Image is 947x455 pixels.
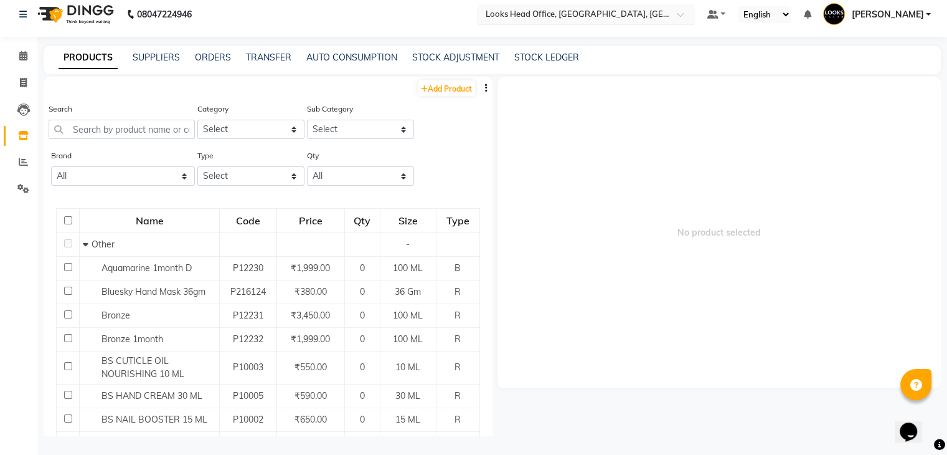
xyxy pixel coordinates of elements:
[101,333,163,345] span: Bronze 1month
[393,333,423,345] span: 100 ML
[294,390,327,401] span: ₹590.00
[101,390,202,401] span: BS HAND CREAM 30 ML
[291,262,330,274] span: ₹1,999.00
[307,103,353,115] label: Sub Category
[195,52,231,63] a: ORDERS
[418,80,475,96] a: Add Product
[497,77,941,388] span: No product selected
[360,333,365,345] span: 0
[346,209,379,232] div: Qty
[455,414,461,425] span: R
[395,414,420,425] span: 15 ML
[51,150,72,161] label: Brand
[246,52,291,63] a: TRANSFER
[197,103,229,115] label: Category
[220,209,276,232] div: Code
[233,390,263,401] span: P10005
[306,52,397,63] a: AUTO CONSUMPTION
[455,286,461,297] span: R
[360,310,365,321] span: 0
[395,362,420,373] span: 10 ML
[395,286,421,297] span: 36 Gm
[92,239,115,250] span: Other
[278,209,344,232] div: Price
[437,209,478,232] div: Type
[233,414,263,425] span: P10002
[291,310,330,321] span: ₹3,450.00
[455,390,461,401] span: R
[294,362,327,373] span: ₹550.00
[101,414,207,425] span: BS NAIL BOOSTER 15 ML
[455,262,461,274] span: B
[381,209,435,232] div: Size
[101,355,184,380] span: BS CUTICLE OIL NOURISHING 10 ML
[360,390,365,401] span: 0
[133,52,180,63] a: SUPPLIERS
[233,333,263,345] span: P12232
[291,333,330,345] span: ₹1,999.00
[360,262,365,274] span: 0
[83,239,92,250] span: Collapse Row
[851,8,923,21] span: [PERSON_NAME]
[412,52,499,63] a: STOCK ADJUSTMENT
[307,150,319,161] label: Qty
[294,414,327,425] span: ₹650.00
[455,310,461,321] span: R
[101,262,192,274] span: Aquamarine 1month D
[101,286,205,297] span: Bluesky Hand Mask 36gm
[514,52,579,63] a: STOCK LEDGER
[101,310,130,321] span: Bronze
[59,47,118,69] a: PRODUCTS
[455,362,461,373] span: R
[395,390,420,401] span: 30 ML
[49,103,72,115] label: Search
[823,3,845,25] img: Naveendra Prasad
[360,362,365,373] span: 0
[455,333,461,345] span: R
[895,405,935,443] iframe: chat widget
[393,262,423,274] span: 100 ML
[197,150,214,161] label: Type
[233,310,263,321] span: P12231
[360,414,365,425] span: 0
[360,286,365,297] span: 0
[294,286,327,297] span: ₹380.00
[233,262,263,274] span: P12230
[80,209,219,232] div: Name
[393,310,423,321] span: 100 ML
[49,120,195,139] input: Search by product name or code
[230,286,266,297] span: P216124
[406,239,410,250] span: -
[233,362,263,373] span: P10003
